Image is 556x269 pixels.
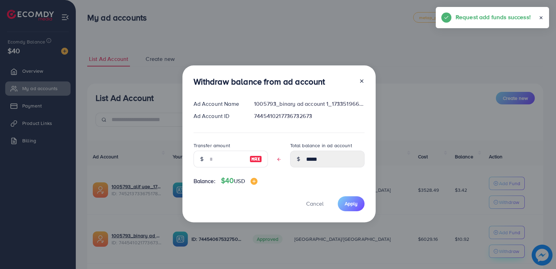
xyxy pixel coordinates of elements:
[290,142,352,149] label: Total balance in ad account
[188,112,249,120] div: Ad Account ID
[297,196,332,211] button: Cancel
[250,155,262,163] img: image
[221,176,257,185] h4: $40
[234,177,245,185] span: USD
[338,196,365,211] button: Apply
[248,112,370,120] div: 7445410217736732673
[345,200,358,207] span: Apply
[251,178,257,185] img: image
[194,77,325,87] h3: Withdraw balance from ad account
[456,13,531,22] h5: Request add funds success!
[306,200,324,207] span: Cancel
[248,100,370,108] div: 1005793_binary ad account 1_1733519668386
[188,100,249,108] div: Ad Account Name
[194,177,215,185] span: Balance:
[194,142,230,149] label: Transfer amount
